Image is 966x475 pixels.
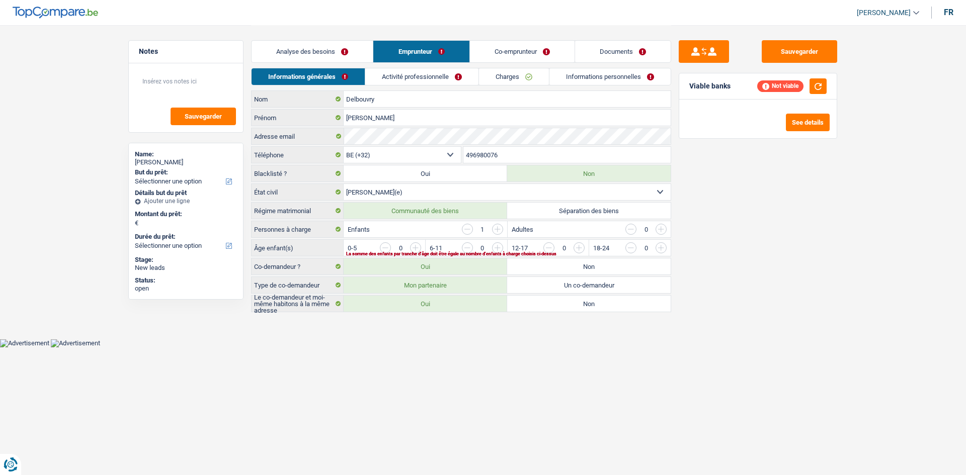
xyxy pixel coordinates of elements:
[51,339,100,347] img: Advertisement
[135,150,237,158] div: Name:
[252,68,365,85] a: Informations générales
[135,284,237,293] div: open
[135,233,235,241] label: Durée du prêt:
[396,245,405,251] div: 0
[252,41,373,62] a: Analyse des besoins
[252,221,344,237] label: Personnes à charge
[344,296,507,312] label: Oui
[346,252,637,256] div: La somme des enfants par tranche d'âge doit être égale au nombre d'enfants à charge choisis ci-de...
[507,277,671,293] label: Un co-demandeur
[252,165,344,181] label: Blacklisté ?
[641,226,651,233] div: 0
[135,256,237,264] div: Stage:
[344,258,507,274] label: Oui
[762,40,837,63] button: Sauvegarder
[479,68,549,85] a: Charges
[252,240,344,256] label: Âge enfant(s)
[252,128,344,144] label: Adresse email
[252,277,344,293] label: Type de co-demandeur
[507,203,671,219] label: Séparation des biens
[470,41,575,62] a: Co-emprunteur
[365,68,478,85] a: Activité professionnelle
[348,226,370,233] label: Enfants
[252,91,344,107] label: Nom
[344,165,507,181] label: Oui
[849,5,919,21] a: [PERSON_NAME]
[252,296,344,312] label: Le co-demandeur et moi-même habitons à la même adresse
[252,184,344,200] label: État civil
[857,9,911,17] span: [PERSON_NAME]
[757,80,803,91] div: Not viable
[507,165,671,181] label: Non
[549,68,671,85] a: Informations personnelles
[135,198,237,205] div: Ajouter une ligne
[463,147,671,163] input: 401020304
[135,276,237,284] div: Status:
[512,226,533,233] label: Adultes
[13,7,98,19] img: TopCompare Logo
[185,113,222,120] span: Sauvegarder
[252,110,344,126] label: Prénom
[171,108,236,125] button: Sauvegarder
[507,258,671,274] label: Non
[135,168,235,176] label: But du prêt:
[478,226,487,233] div: 1
[252,203,344,219] label: Régime matrimonial
[135,210,235,218] label: Montant du prêt:
[575,41,671,62] a: Documents
[139,47,233,56] h5: Notes
[252,147,344,163] label: Téléphone
[507,296,671,312] label: Non
[252,258,344,274] label: Co-demandeur ?
[135,264,237,272] div: New leads
[944,8,953,17] div: fr
[344,203,507,219] label: Communauté des biens
[689,82,731,90] div: Viable banks
[373,41,469,62] a: Emprunteur
[344,277,507,293] label: Mon partenaire
[135,219,138,227] span: €
[786,114,830,131] button: See details
[348,245,357,251] label: 0-5
[135,189,237,197] div: Détails but du prêt
[135,158,237,166] div: [PERSON_NAME]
